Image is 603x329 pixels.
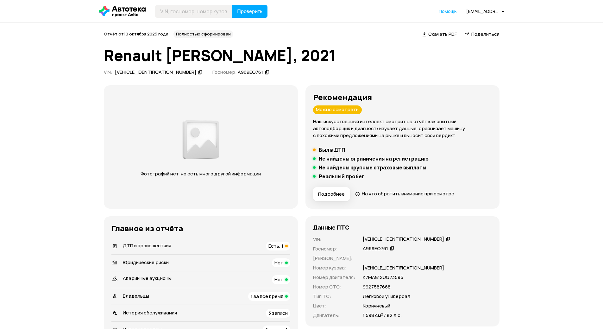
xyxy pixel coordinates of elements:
[439,8,457,14] span: Помощь
[111,224,290,233] h3: Главное из отчёта
[123,293,149,299] span: Владельцы
[212,69,237,75] span: Госномер:
[104,31,168,37] span: Отчёт от 10 октября 2025 года
[181,117,221,163] img: 2a3f492e8892fc00.png
[313,224,349,231] h4: Данные ПТС
[173,30,233,38] div: Полностью сформирован
[362,190,454,197] span: На что обратить внимание при осмотре
[363,293,410,300] p: Легковой универсал
[123,309,177,316] span: История обслуживания
[363,245,388,252] div: А969ЕО761
[115,69,196,76] div: [VEHICLE_IDENTIFICATION_NUMBER]
[318,191,345,197] span: Подробнее
[268,310,288,316] span: 3 записи
[363,283,391,290] p: 9927587668
[237,9,262,14] span: Проверить
[313,105,362,114] div: Можно осмотреть
[123,275,172,282] span: Аварийные аукционы
[313,187,350,201] button: Подробнее
[123,259,169,266] span: Юридические риски
[268,243,283,249] span: Есть, 1
[313,283,355,290] p: Номер СТС :
[319,164,426,171] h5: Не найдены крупные страховые выплаты
[313,93,492,102] h3: Рекомендация
[439,8,457,15] a: Помощь
[422,31,457,37] a: Скачать PDF
[313,312,355,319] p: Двигатель :
[104,69,112,75] span: VIN :
[104,47,499,64] h1: Renault [PERSON_NAME], 2021
[274,276,283,283] span: Нет
[471,31,499,37] span: Поделиться
[313,293,355,300] p: Тип ТС :
[313,245,355,252] p: Госномер :
[466,8,504,14] div: [EMAIL_ADDRESS][DOMAIN_NAME]
[319,173,364,180] h5: Реальный пробег
[313,236,355,243] p: VIN :
[238,69,263,76] div: А969ЕО761
[464,31,499,37] a: Поделиться
[319,155,429,162] h5: Не найдены ограничения на регистрацию
[274,259,283,266] span: Нет
[155,5,232,18] input: VIN, госномер, номер кузова
[363,264,444,271] p: [VEHICLE_IDENTIFICATION_NUMBER]
[363,236,444,243] div: [VEHICLE_IDENTIFICATION_NUMBER]
[319,147,345,153] h5: Был в ДТП
[232,5,267,18] button: Проверить
[355,190,455,197] a: На что обратить внимание при осмотре
[363,302,390,309] p: Коричневый
[363,312,402,319] p: 1 598 см³ / 82 л.с.
[313,118,492,139] p: Наш искусственный интеллект смотрит на отчёт как опытный автоподборщик и диагност: изучает данные...
[313,274,355,281] p: Номер двигателя :
[251,293,283,300] span: 1 за всё время
[313,302,355,309] p: Цвет :
[135,170,267,177] p: Фотографий нет, но есть много другой информации
[123,242,171,249] span: ДТП и происшествия
[428,31,457,37] span: Скачать PDF
[363,274,403,281] p: К7МА812UG73595
[313,264,355,271] p: Номер кузова :
[313,255,355,262] p: [PERSON_NAME] :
